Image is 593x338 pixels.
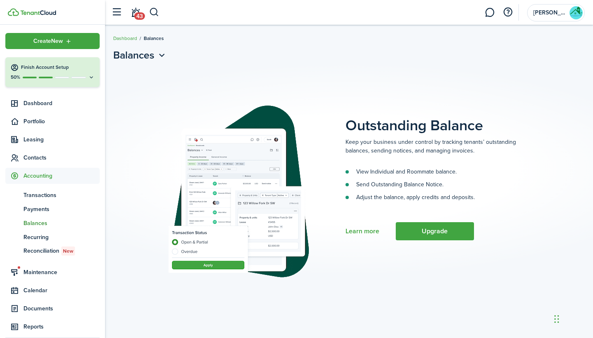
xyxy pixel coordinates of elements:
button: Search [149,5,159,19]
a: Messaging [482,2,497,23]
span: Accounting [23,171,100,180]
img: TenantCloud [20,10,56,15]
span: Balances [23,219,100,228]
a: Dashboard [113,35,137,42]
a: Balances [5,216,100,230]
h4: Finish Account Setup [21,64,95,71]
span: Recurring [23,233,100,242]
span: Transactions [23,191,100,200]
span: Contacts [23,153,100,162]
span: Payments [23,205,100,214]
a: Reports [5,319,100,335]
div: Drag [554,307,559,331]
button: Finish Account Setup50% [5,57,100,87]
a: Notifications [128,2,143,23]
img: Francis Properties [570,6,583,19]
img: TenantCloud [8,8,19,16]
a: Recurring [5,230,100,244]
iframe: Chat Widget [552,298,593,338]
a: ReconciliationNew [5,244,100,258]
span: Francis Properties [533,10,566,16]
p: Keep your business under control by tracking tenants’ outstanding balances, sending notices, and ... [346,138,535,155]
span: Reports [23,322,100,331]
li: View Individual and Roommate balance. [346,167,535,176]
button: Upgrade [396,222,474,240]
a: Learn more [346,228,379,235]
a: Dashboard [5,95,100,111]
span: Create New [33,38,63,44]
span: Reconciliation [23,246,100,256]
button: Balances [113,48,167,63]
span: Maintenance [23,268,100,277]
button: Open menu [113,48,167,63]
span: Calendar [23,286,100,295]
a: Transactions [5,188,100,202]
button: Open sidebar [109,5,124,20]
span: Documents [23,304,100,313]
button: Open menu [5,33,100,49]
li: Send Outstanding Balance Notice. [346,180,535,189]
li: Adjust the balance, apply credits and deposits. [346,193,535,202]
span: Leasing [23,135,100,144]
p: 50% [10,74,21,81]
span: Balances [113,48,154,63]
span: Balances [144,35,164,42]
span: Portfolio [23,117,100,126]
a: Payments [5,202,100,216]
span: 43 [134,12,145,20]
button: Open resource center [501,5,515,19]
span: Dashboard [23,99,100,108]
placeholder-page-title: Outstanding Balance [346,96,585,134]
img: Subscription stub [154,96,323,286]
span: New [63,247,73,255]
